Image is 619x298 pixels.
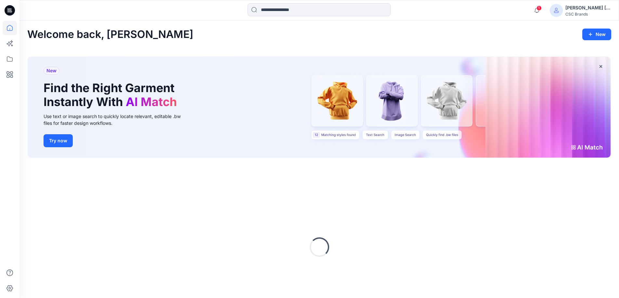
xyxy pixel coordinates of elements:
[554,8,559,13] svg: avatar
[565,12,611,17] div: CSC Brands
[536,6,542,11] span: 1
[46,67,57,75] span: New
[27,29,193,41] h2: Welcome back, [PERSON_NAME]
[44,81,180,109] h1: Find the Right Garment Instantly With
[44,113,190,126] div: Use text or image search to quickly locate relevant, editable .bw files for faster design workflows.
[582,29,611,40] button: New
[44,134,73,147] button: Try now
[126,95,177,109] span: AI Match
[565,4,611,12] div: [PERSON_NAME] [PERSON_NAME]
